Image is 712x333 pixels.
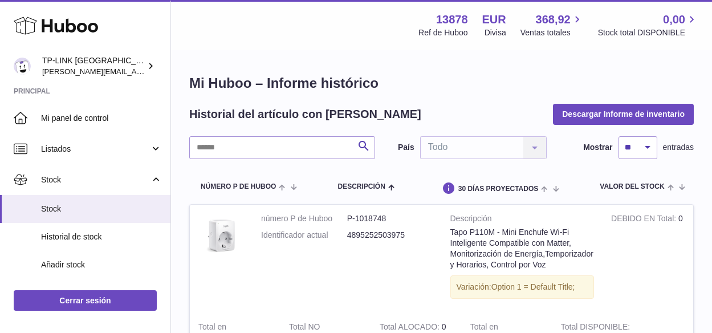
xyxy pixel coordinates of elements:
[553,104,694,124] button: Descargar Informe de inventario
[491,282,575,291] span: Option 1 = Default Title;
[14,58,31,75] img: celia.yan@tp-link.com
[603,205,693,313] td: 0
[14,290,157,311] a: Cerrar sesión
[536,12,571,27] span: 368,92
[41,204,162,214] span: Stock
[611,214,678,226] strong: DEBIDO EN Total
[663,12,685,27] span: 0,00
[337,183,385,190] span: Descripción
[41,259,162,270] span: Añadir stock
[663,142,694,153] span: entradas
[41,174,150,185] span: Stock
[347,213,433,224] dd: P-1018748
[485,27,506,38] div: Divisa
[600,183,664,190] span: Valor del stock
[450,227,595,270] div: Tapo P110M - Mini Enchufe Wi-Fi Inteligente Compatible con Matter, Monitorización de Energía,Temp...
[198,213,244,259] img: product image
[436,12,468,27] strong: 13878
[583,142,612,153] label: Mostrar
[41,113,162,124] span: Mi panel de control
[482,12,506,27] strong: EUR
[42,55,145,77] div: TP-LINK [GEOGRAPHIC_DATA], SOCIEDAD LIMITADA
[450,275,595,299] div: Variación:
[450,213,595,227] strong: Descripción
[261,213,347,224] dt: número P de Huboo
[458,185,538,193] span: 30 DÍAS PROYECTADOS
[42,67,229,76] span: [PERSON_NAME][EMAIL_ADDRESS][DOMAIN_NAME]
[41,144,150,155] span: Listados
[261,230,347,241] dt: Identificador actual
[398,142,414,153] label: País
[189,107,421,122] h2: Historial del artículo con [PERSON_NAME]
[41,287,162,298] span: Historial de entregas
[598,27,698,38] span: Stock total DISPONIBLE
[418,27,467,38] div: Ref de Huboo
[189,74,694,92] h1: Mi Huboo – Informe histórico
[520,12,584,38] a: 368,92 Ventas totales
[598,12,698,38] a: 0,00 Stock total DISPONIBLE
[201,183,276,190] span: número P de Huboo
[520,27,584,38] span: Ventas totales
[41,232,162,242] span: Historial de stock
[347,230,433,241] dd: 4895252503975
